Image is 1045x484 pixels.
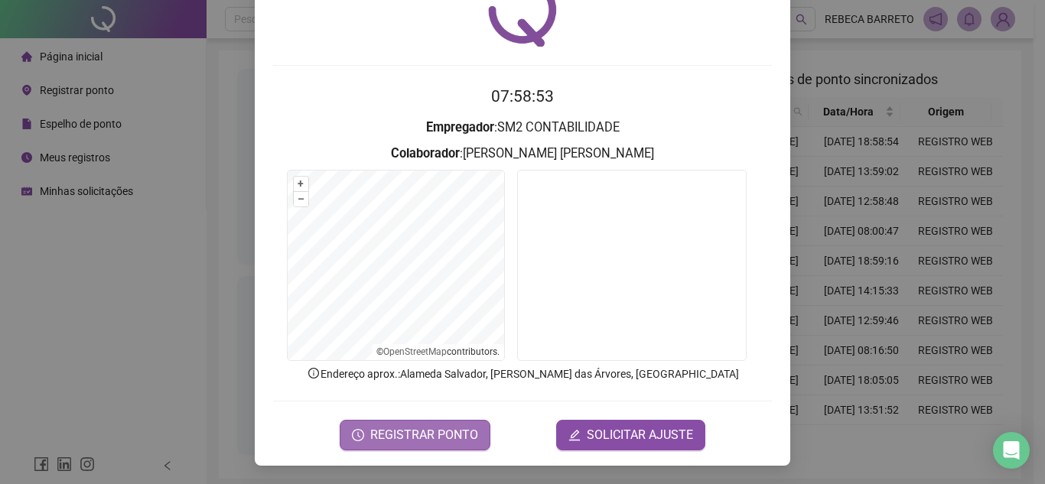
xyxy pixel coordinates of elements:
[273,118,772,138] h3: : SM2 CONTABILIDADE
[556,420,705,450] button: editSOLICITAR AJUSTE
[426,120,494,135] strong: Empregador
[273,144,772,164] h3: : [PERSON_NAME] [PERSON_NAME]
[352,429,364,441] span: clock-circle
[568,429,581,441] span: edit
[993,432,1030,469] div: Open Intercom Messenger
[307,366,321,380] span: info-circle
[340,420,490,450] button: REGISTRAR PONTO
[370,426,478,444] span: REGISTRAR PONTO
[294,177,308,191] button: +
[587,426,693,444] span: SOLICITAR AJUSTE
[273,365,772,382] p: Endereço aprox. : Alameda Salvador, [PERSON_NAME] das Árvores, [GEOGRAPHIC_DATA]
[491,87,554,106] time: 07:58:53
[391,146,460,161] strong: Colaborador
[383,346,447,357] a: OpenStreetMap
[376,346,500,357] li: © contributors.
[294,192,308,206] button: –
